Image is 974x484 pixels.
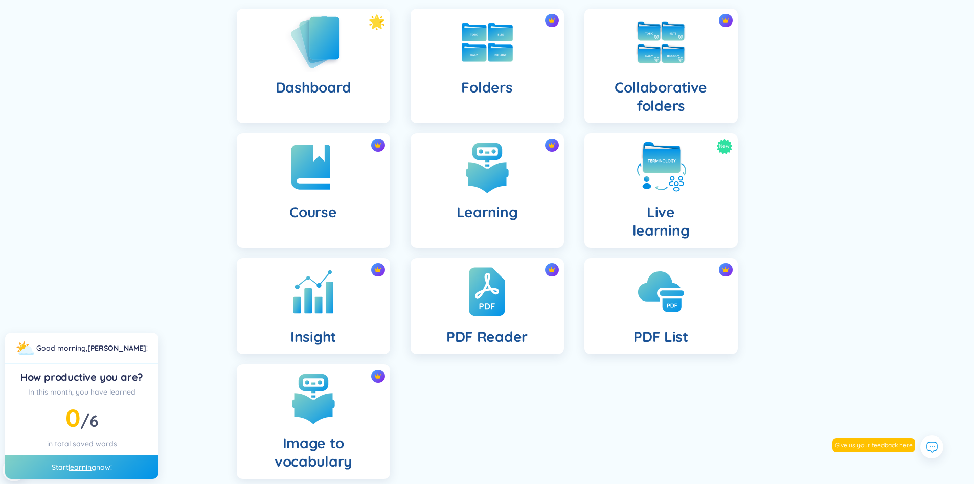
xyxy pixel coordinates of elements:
span: New [719,139,730,154]
span: 0 [65,402,80,433]
div: Start now! [5,455,158,479]
h4: Collaborative folders [593,78,730,115]
a: crown iconFolders [400,9,574,123]
img: crown icon [374,142,381,149]
img: crown icon [548,17,555,24]
img: crown icon [548,266,555,273]
a: crown iconLearning [400,133,574,248]
h4: Live learning [632,203,690,240]
div: in total saved words [13,438,150,449]
div: ! [36,342,148,354]
h4: PDF Reader [446,328,528,346]
h4: Learning [457,203,518,221]
a: crown iconCollaborative folders [574,9,748,123]
a: [PERSON_NAME] [87,343,146,353]
span: Good morning , [36,343,87,353]
img: crown icon [374,266,381,273]
h4: PDF List [633,328,688,346]
h4: Image to vocabulary [245,434,382,471]
div: How productive you are? [13,370,150,384]
span: / [80,410,98,431]
a: crown iconImage to vocabulary [226,364,400,479]
h4: Folders [461,78,512,97]
div: In this month, you have learned [13,386,150,398]
img: crown icon [722,17,729,24]
a: crown iconInsight [226,258,400,354]
h4: Dashboard [276,78,351,97]
a: Dashboard [226,9,400,123]
img: crown icon [548,142,555,149]
img: crown icon [722,266,729,273]
a: crown iconPDF List [574,258,748,354]
a: crown iconCourse [226,133,400,248]
h4: Insight [290,328,336,346]
h4: Course [289,203,336,221]
a: learning [69,463,96,472]
img: crown icon [374,373,381,380]
span: 6 [89,410,99,431]
a: NewLivelearning [574,133,748,248]
a: crown iconPDF Reader [400,258,574,354]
